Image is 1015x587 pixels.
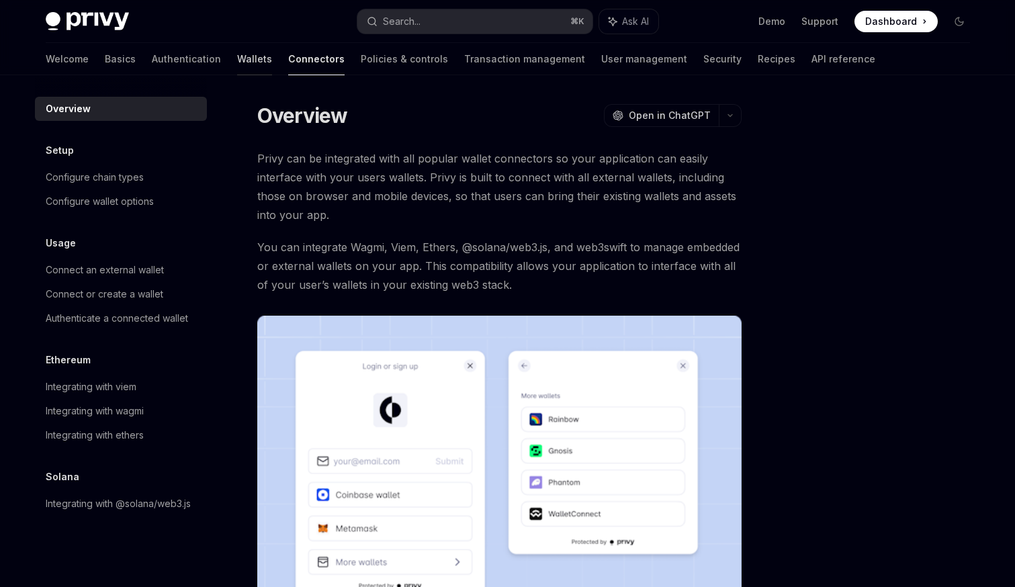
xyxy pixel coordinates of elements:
[383,13,421,30] div: Search...
[46,101,91,117] div: Overview
[604,104,719,127] button: Open in ChatGPT
[46,403,144,419] div: Integrating with wagmi
[46,352,91,368] h5: Ethereum
[35,399,207,423] a: Integrating with wagmi
[46,169,144,185] div: Configure chain types
[46,286,163,302] div: Connect or create a wallet
[35,282,207,306] a: Connect or create a wallet
[570,16,584,27] span: ⌘ K
[257,149,742,224] span: Privy can be integrated with all popular wallet connectors so your application can easily interfa...
[35,306,207,330] a: Authenticate a connected wallet
[46,262,164,278] div: Connect an external wallet
[46,142,74,159] h5: Setup
[46,43,89,75] a: Welcome
[599,9,658,34] button: Ask AI
[35,165,207,189] a: Configure chain types
[865,15,917,28] span: Dashboard
[105,43,136,75] a: Basics
[237,43,272,75] a: Wallets
[35,258,207,282] a: Connect an external wallet
[629,109,711,122] span: Open in ChatGPT
[46,427,144,443] div: Integrating with ethers
[601,43,687,75] a: User management
[622,15,649,28] span: Ask AI
[758,15,785,28] a: Demo
[801,15,838,28] a: Support
[854,11,938,32] a: Dashboard
[948,11,970,32] button: Toggle dark mode
[35,189,207,214] a: Configure wallet options
[257,238,742,294] span: You can integrate Wagmi, Viem, Ethers, @solana/web3.js, and web3swift to manage embedded or exter...
[152,43,221,75] a: Authentication
[46,379,136,395] div: Integrating with viem
[46,193,154,210] div: Configure wallet options
[361,43,448,75] a: Policies & controls
[35,423,207,447] a: Integrating with ethers
[703,43,742,75] a: Security
[35,492,207,516] a: Integrating with @solana/web3.js
[46,496,191,512] div: Integrating with @solana/web3.js
[35,97,207,121] a: Overview
[758,43,795,75] a: Recipes
[288,43,345,75] a: Connectors
[46,469,79,485] h5: Solana
[811,43,875,75] a: API reference
[46,310,188,326] div: Authenticate a connected wallet
[464,43,585,75] a: Transaction management
[46,12,129,31] img: dark logo
[46,235,76,251] h5: Usage
[357,9,592,34] button: Search...⌘K
[35,375,207,399] a: Integrating with viem
[257,103,348,128] h1: Overview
